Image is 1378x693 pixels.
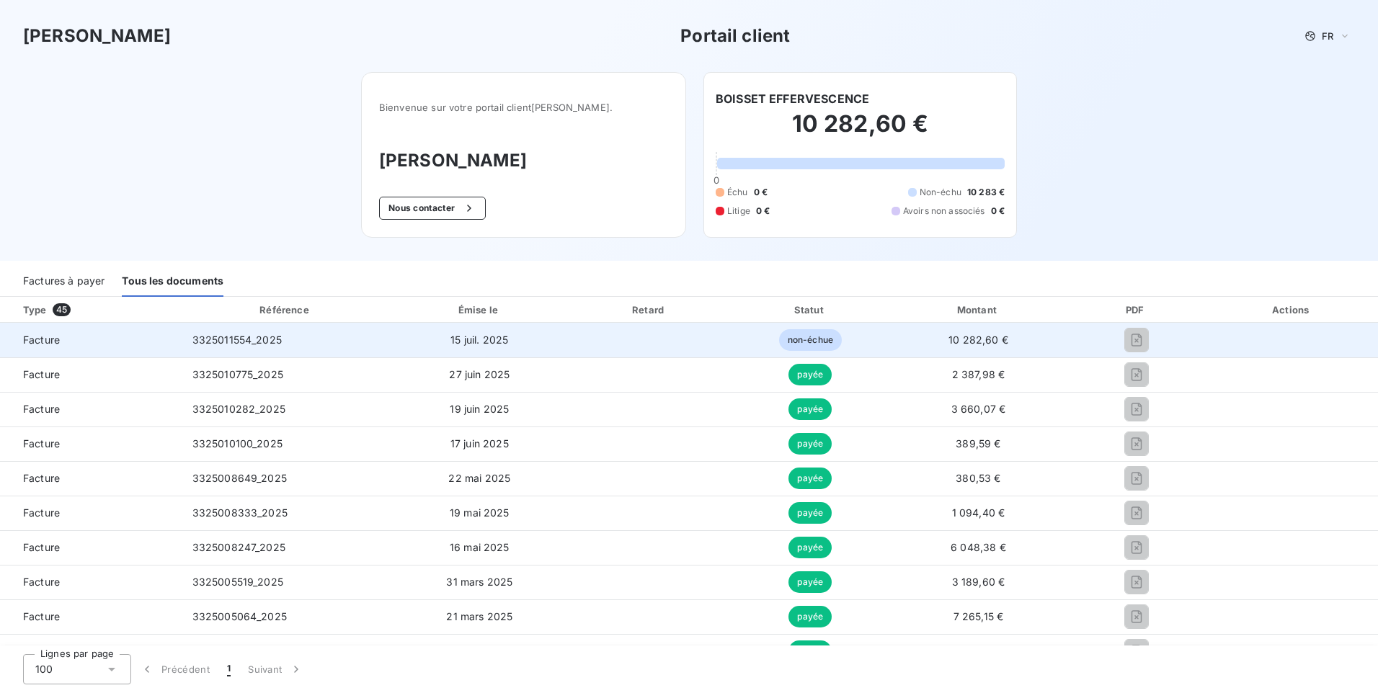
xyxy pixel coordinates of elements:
[788,398,832,420] span: payée
[379,148,668,174] h3: [PERSON_NAME]
[1209,303,1375,317] div: Actions
[131,654,218,684] button: Précédent
[727,205,750,218] span: Litige
[12,402,169,416] span: Facture
[952,506,1005,519] span: 1 094,40 €
[450,334,508,346] span: 15 juil. 2025
[788,364,832,385] span: payée
[379,197,486,220] button: Nous contacter
[920,186,961,199] span: Non-échu
[12,333,169,347] span: Facture
[951,403,1006,415] span: 3 660,07 €
[192,645,283,657] span: 3325001961_2025
[714,174,719,186] span: 0
[192,472,287,484] span: 3325008649_2025
[12,506,169,520] span: Facture
[192,437,283,450] span: 3325010100_2025
[727,186,748,199] span: Échu
[259,304,308,316] div: Référence
[1322,30,1333,42] span: FR
[192,368,283,380] span: 3325010775_2025
[394,303,565,317] div: Émise le
[967,186,1005,199] span: 10 283 €
[788,468,832,489] span: payée
[571,303,728,317] div: Retard
[948,334,1008,346] span: 10 282,60 €
[754,186,768,199] span: 0 €
[991,205,1005,218] span: 0 €
[12,540,169,555] span: Facture
[716,90,869,107] h6: BOISSET EFFERVESCENCE
[450,506,510,519] span: 19 mai 2025
[779,329,842,351] span: non-échue
[680,23,790,49] h3: Portail client
[952,576,1005,588] span: 3 189,60 €
[954,610,1004,622] span: 7 265,15 €
[952,368,1005,380] span: 2 387,98 €
[956,437,1000,450] span: 389,59 €
[788,433,832,455] span: payée
[716,109,1005,153] h2: 10 282,60 €
[218,654,239,684] button: 1
[227,662,231,676] span: 1
[903,205,985,218] span: Avoirs non associés
[35,662,53,676] span: 100
[788,571,832,593] span: payée
[239,654,312,684] button: Suivant
[12,575,169,589] span: Facture
[446,645,513,657] span: 30 janv. 2025
[756,205,770,218] span: 0 €
[12,609,169,624] span: Facture
[788,537,832,558] span: payée
[23,267,105,297] div: Factures à payer
[446,576,512,588] span: 31 mars 2025
[53,303,71,316] span: 45
[192,403,285,415] span: 3325010282_2025
[952,645,1005,657] span: 3 213,00 €
[893,303,1064,317] div: Montant
[951,541,1006,553] span: 6 048,38 €
[192,541,285,553] span: 3325008247_2025
[12,644,169,658] span: Facture
[192,610,287,622] span: 3325005064_2025
[956,472,1000,484] span: 380,53 €
[788,502,832,524] span: payée
[192,576,283,588] span: 3325005519_2025
[450,541,510,553] span: 16 mai 2025
[734,303,887,317] div: Statut
[23,23,171,49] h3: [PERSON_NAME]
[192,506,288,519] span: 3325008333_2025
[446,610,512,622] span: 21 mars 2025
[12,367,169,382] span: Facture
[788,606,832,627] span: payée
[1070,303,1203,317] div: PDF
[14,303,178,317] div: Type
[449,368,510,380] span: 27 juin 2025
[450,403,509,415] span: 19 juin 2025
[12,471,169,486] span: Facture
[122,267,223,297] div: Tous les documents
[788,640,832,662] span: payée
[12,437,169,451] span: Facture
[192,334,282,346] span: 3325011554_2025
[379,102,668,113] span: Bienvenue sur votre portail client [PERSON_NAME] .
[450,437,509,450] span: 17 juin 2025
[448,472,510,484] span: 22 mai 2025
